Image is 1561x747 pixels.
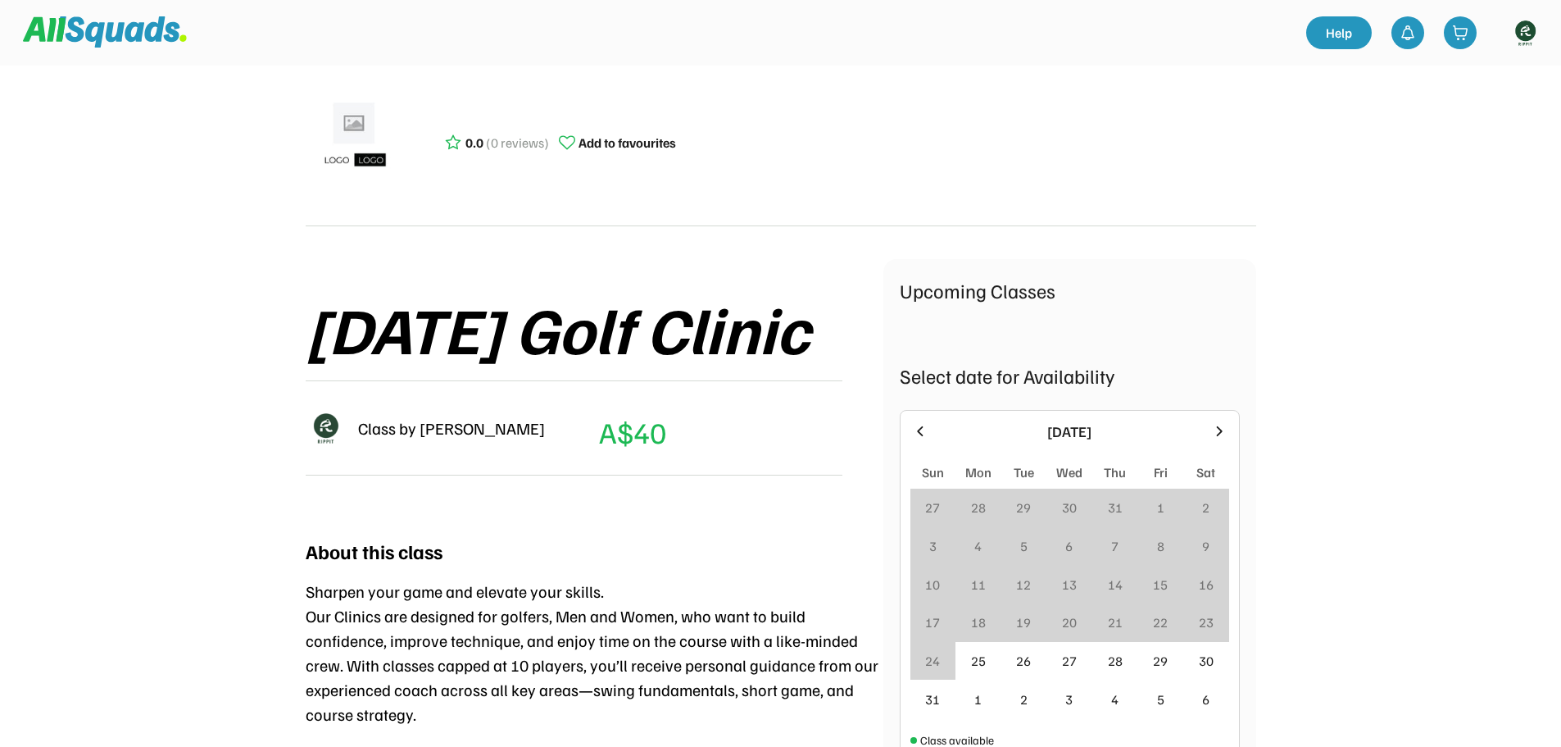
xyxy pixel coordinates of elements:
div: Wed [1056,462,1082,482]
img: https%3A%2F%2F94044dc9e5d3b3599ffa5e2d56a015ce.cdn.bubble.io%2Ff1734594230631x534612339345057700%... [1509,16,1541,49]
div: Upcoming Classes [900,276,1240,305]
div: 24 [925,651,940,671]
div: A$40 [599,410,666,454]
div: [DATE] Golf Clinic [306,292,810,364]
img: shopping-cart-01%20%281%29.svg [1452,25,1468,41]
div: 20 [1062,613,1077,632]
div: 15 [1153,575,1168,594]
div: 25 [971,651,986,671]
div: 12 [1016,575,1031,594]
div: 9 [1202,536,1209,556]
img: Rippitlogov2_green.png [306,408,345,448]
div: 5 [1020,536,1028,556]
div: Sun [922,462,944,482]
div: 2 [1202,498,1209,517]
div: 13 [1062,575,1077,594]
div: 3 [1065,690,1073,709]
div: 27 [925,498,940,517]
a: Help [1306,16,1372,49]
div: 1 [974,690,982,709]
div: Mon [965,462,992,482]
div: 11 [971,575,986,594]
div: [DATE] [938,421,1201,443]
div: 3 [929,536,937,556]
div: Thu [1104,462,1126,482]
img: ui-kit-placeholders-product-5_1200x.webp [314,97,396,179]
div: 28 [971,498,986,517]
div: 16 [1199,575,1214,594]
div: 7 [1111,536,1119,556]
div: 1 [1157,498,1164,517]
div: 26 [1016,651,1031,671]
div: 17 [925,613,940,632]
div: 6 [1065,536,1073,556]
div: About this class [306,536,442,566]
div: Add to favourites [579,133,676,153]
div: Fri [1154,462,1168,482]
div: 4 [974,536,982,556]
div: Sat [1196,462,1215,482]
img: bell-03%20%281%29.svg [1400,25,1416,41]
div: 30 [1199,651,1214,671]
div: 27 [1062,651,1077,671]
div: Tue [1014,462,1034,482]
div: 21 [1108,613,1123,632]
div: 4 [1111,690,1119,709]
div: 29 [1153,651,1168,671]
div: 0.0 [465,133,483,153]
div: Select date for Availability [900,361,1240,390]
div: 19 [1016,613,1031,632]
div: Class by [PERSON_NAME] [358,416,545,440]
div: 18 [971,613,986,632]
div: 31 [1108,498,1123,517]
div: 28 [1108,651,1123,671]
div: 14 [1108,575,1123,594]
div: (0 reviews) [486,133,549,153]
div: 2 [1020,690,1028,709]
img: Squad%20Logo.svg [23,16,187,48]
div: 31 [925,690,940,709]
div: 5 [1157,690,1164,709]
div: 8 [1157,536,1164,556]
div: 22 [1153,613,1168,632]
div: 10 [925,575,940,594]
div: 23 [1199,613,1214,632]
div: 29 [1016,498,1031,517]
div: 30 [1062,498,1077,517]
div: 6 [1202,690,1209,709]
